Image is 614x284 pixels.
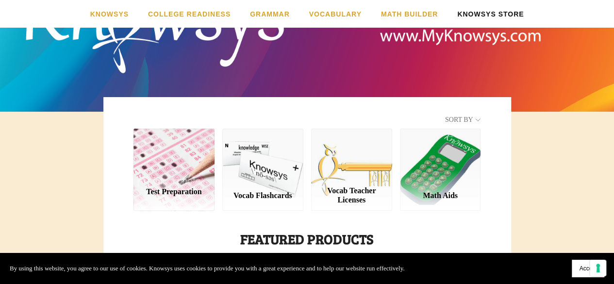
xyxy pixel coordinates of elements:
[400,129,481,182] a: Math Aids
[572,260,604,277] button: Accept
[311,129,392,182] a: Vocab Teacher Licenses
[133,129,215,182] a: Test Preparation
[579,265,597,272] span: Accept
[231,191,296,200] div: Vocab Flashcards
[222,129,303,182] a: Vocab Flashcards
[133,230,481,248] h1: Featured Products
[400,183,481,211] a: Math Aids
[142,187,207,196] div: Test Preparation
[319,186,384,204] div: Vocab Teacher Licenses
[10,263,404,274] p: By using this website, you agree to our use of cookies. Knowsys uses cookies to provide you with ...
[222,183,303,211] a: Vocab Flashcards
[133,183,215,211] a: Test Preparation
[590,260,606,276] button: Your consent preferences for tracking technologies
[311,182,392,211] a: Vocab Teacher Licenses
[408,191,473,200] div: Math Aids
